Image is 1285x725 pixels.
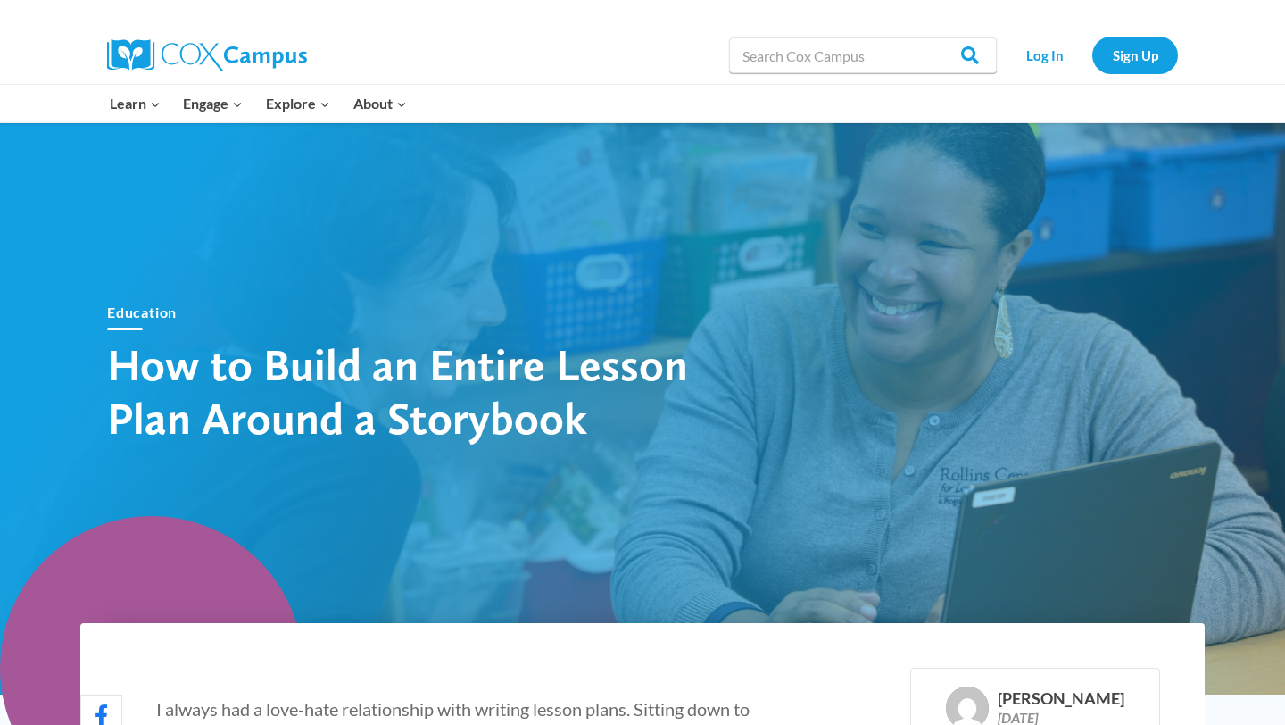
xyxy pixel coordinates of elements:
[183,92,243,115] span: Engage
[107,337,732,445] h1: How to Build an Entire Lesson Plan Around a Storybook
[353,92,407,115] span: About
[107,39,307,71] img: Cox Campus
[266,92,330,115] span: Explore
[729,37,997,73] input: Search Cox Campus
[998,689,1124,709] div: [PERSON_NAME]
[1092,37,1178,73] a: Sign Up
[107,304,177,321] a: Education
[98,85,418,122] nav: Primary Navigation
[110,92,161,115] span: Learn
[1006,37,1083,73] a: Log In
[1006,37,1178,73] nav: Secondary Navigation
